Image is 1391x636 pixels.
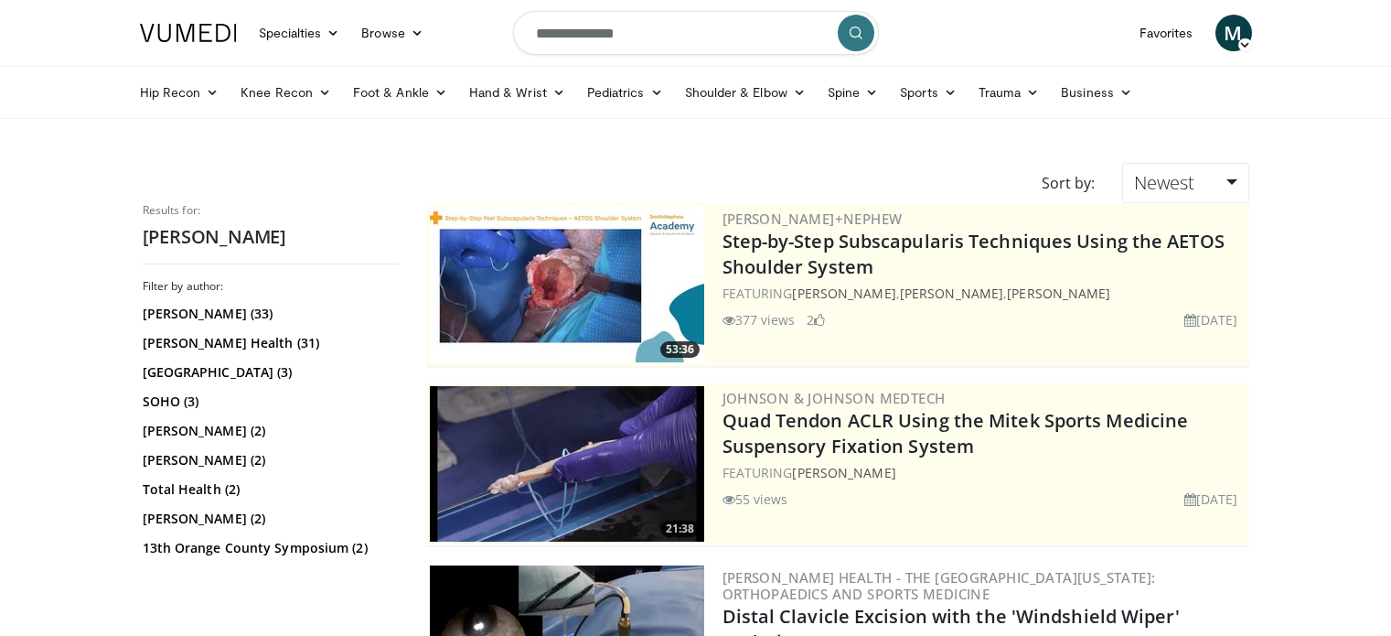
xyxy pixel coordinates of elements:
a: [PERSON_NAME] [792,464,895,481]
a: [PERSON_NAME] Health (31) [143,334,394,352]
a: SOHO (3) [143,393,394,411]
a: Business [1050,74,1143,111]
a: [GEOGRAPHIC_DATA] (3) [143,363,394,382]
a: Trauma [968,74,1051,111]
a: Hand & Wrist [458,74,576,111]
a: [PERSON_NAME] (2) [143,510,394,528]
a: Johnson & Johnson MedTech [722,389,946,407]
span: 53:36 [660,341,700,358]
a: Pediatrics [576,74,674,111]
img: VuMedi Logo [140,24,237,42]
a: Step-by-Step Subscapularis Techniques Using the AETOS Shoulder System [722,229,1225,279]
a: 21:38 [430,386,704,542]
a: Browse [350,15,434,51]
h3: Filter by author: [143,279,399,294]
div: Sort by: [1028,163,1108,203]
a: [PERSON_NAME] (33) [143,305,394,323]
a: M [1215,15,1252,51]
p: Results for: [143,203,399,218]
a: Knee Recon [230,74,342,111]
div: FEATURING , , [722,284,1246,303]
a: Hip Recon [129,74,230,111]
a: [PERSON_NAME] (2) [143,422,394,440]
a: Specialties [248,15,351,51]
a: [PERSON_NAME] [900,285,1003,302]
a: [PERSON_NAME] [1007,285,1110,302]
a: Shoulder & Elbow [674,74,817,111]
a: [PERSON_NAME]+Nephew [722,210,903,228]
a: 13th Orange County Symposium (2) [143,539,394,557]
a: [PERSON_NAME] (2) [143,451,394,469]
a: Sports [889,74,968,111]
li: 377 views [722,310,796,329]
a: Total Health (2) [143,480,394,499]
span: Newest [1134,170,1194,195]
a: Favorites [1129,15,1204,51]
li: [DATE] [1184,310,1238,329]
img: b78fd9da-dc16-4fd1-a89d-538d899827f1.300x170_q85_crop-smart_upscale.jpg [430,386,704,542]
span: 21:38 [660,521,700,537]
a: [PERSON_NAME] [792,285,895,302]
h2: [PERSON_NAME] [143,225,399,249]
a: Foot & Ankle [342,74,458,111]
li: [DATE] [1184,490,1238,509]
a: Quad Tendon ACLR Using the Mitek Sports Medicine Suspensory Fixation System [722,408,1189,458]
a: [PERSON_NAME] Health - The [GEOGRAPHIC_DATA][US_STATE]: Orthopaedics and Sports Medicine [722,568,1156,603]
input: Search topics, interventions [513,11,879,55]
li: 55 views [722,490,788,509]
a: Newest [1122,163,1248,203]
img: 70e54e43-e9ea-4a9d-be99-25d1f039a65a.300x170_q85_crop-smart_upscale.jpg [430,207,704,362]
a: 53:36 [430,207,704,362]
a: Spine [817,74,889,111]
div: FEATURING [722,463,1246,482]
li: 2 [807,310,825,329]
